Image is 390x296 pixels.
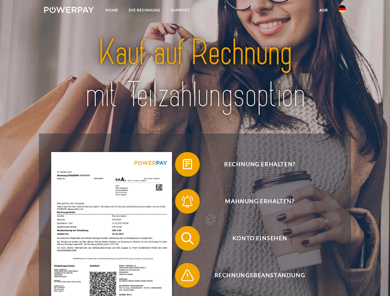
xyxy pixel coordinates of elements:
span: Konto einsehen [184,226,335,251]
a: SUPPORT [166,5,195,16]
img: qb_search.svg [180,231,195,246]
img: de [338,5,346,13]
a: Home [100,5,124,16]
button: Mahnung erhalten? [175,189,336,214]
img: qb_bell.svg [180,194,195,209]
img: qb_warning.svg [180,268,195,283]
span: Rechnung erhalten? [184,152,335,177]
a: DIE RECHNUNG [124,5,166,16]
button: Rechnung erhalten? [175,152,336,177]
button: Rechnungsbeanstandung [175,263,336,288]
span: Rechnungsbeanstandung [184,263,335,288]
img: logo-powerpay-white.svg [44,7,94,13]
img: title-powerpay_de.svg [59,30,331,118]
img: qb_bill.svg [180,157,195,172]
span: Mahnung erhalten? [184,189,335,214]
button: Konto einsehen [175,226,336,251]
a: agb [314,5,333,16]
